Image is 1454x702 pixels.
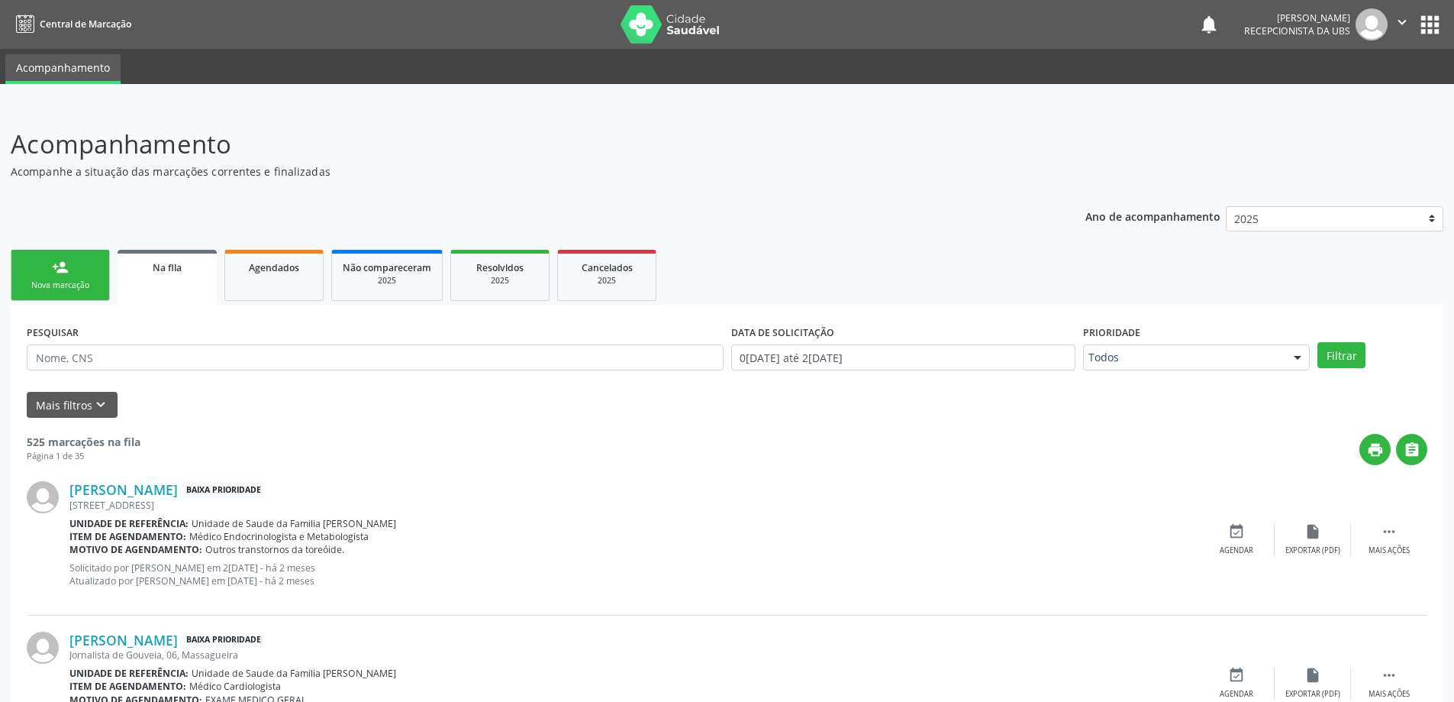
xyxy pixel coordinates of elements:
[1359,434,1391,465] button: print
[11,11,131,37] a: Central de Marcação
[462,275,538,286] div: 2025
[11,163,1014,180] p: Acompanhe a situação das marcações correntes e finalizadas
[1285,689,1340,700] div: Exportar (PDF)
[731,345,1075,370] input: Selecione um intervalo
[69,632,178,649] a: [PERSON_NAME]
[1369,545,1410,556] div: Mais ações
[582,261,633,274] span: Cancelados
[1417,11,1443,38] button: apps
[1304,667,1321,684] i: insert_drive_file
[1244,24,1350,37] span: Recepcionista da UBS
[27,321,79,345] label: PESQUISAR
[69,561,1198,587] p: Solicitado por [PERSON_NAME] em 2[DATE] - há 2 meses Atualizado por [PERSON_NAME] em [DATE] - há ...
[1317,342,1365,368] button: Filtrar
[52,259,69,276] div: person_add
[1083,321,1140,345] label: Prioridade
[69,517,189,530] b: Unidade de referência:
[1369,689,1410,700] div: Mais ações
[1396,434,1427,465] button: 
[27,435,140,449] strong: 525 marcações na fila
[27,450,140,463] div: Página 1 de 35
[27,481,59,513] img: img
[27,392,118,419] button: Mais filtroskeyboard_arrow_down
[1244,11,1350,24] div: [PERSON_NAME]
[92,396,109,413] i: keyboard_arrow_down
[192,667,396,680] span: Unidade de Saude da Familia [PERSON_NAME]
[1285,545,1340,556] div: Exportar (PDF)
[569,275,645,286] div: 2025
[1381,523,1398,540] i: 
[1088,350,1278,365] span: Todos
[69,499,1198,512] div: [STREET_ADDRESS]
[1228,667,1245,684] i: event_available
[183,632,264,649] span: Baixa Prioridade
[343,261,431,274] span: Não compareceram
[69,649,1198,662] div: Jornalista de Gouveia, 06, Massagueira
[69,680,186,693] b: Item de agendamento:
[5,54,121,84] a: Acompanhamento
[192,517,396,530] span: Unidade de Saude da Familia [PERSON_NAME]
[183,482,264,498] span: Baixa Prioridade
[69,543,202,556] b: Motivo de agendamento:
[1404,442,1420,458] i: 
[476,261,524,274] span: Resolvidos
[69,667,189,680] b: Unidade de referência:
[249,261,299,274] span: Agendados
[27,632,59,664] img: img
[1198,14,1220,35] button: notifications
[22,280,98,291] div: Nova marcação
[1367,442,1384,458] i: print
[40,18,131,31] span: Central de Marcação
[1356,8,1388,40] img: img
[1304,523,1321,540] i: insert_drive_file
[205,543,344,556] span: Outros transtornos da toreóide.
[1388,8,1417,40] button: 
[1220,545,1253,556] div: Agendar
[731,321,834,345] label: DATA DE SOLICITAÇÃO
[189,680,281,693] span: Médico Cardiologista
[1085,206,1220,225] p: Ano de acompanhamento
[1381,667,1398,684] i: 
[11,125,1014,163] p: Acompanhamento
[189,530,369,543] span: Médico Endocrinologista e Metabologista
[153,261,182,274] span: Na fila
[27,345,724,370] input: Nome, CNS
[1394,14,1410,31] i: 
[1228,523,1245,540] i: event_available
[1220,689,1253,700] div: Agendar
[343,275,431,286] div: 2025
[69,481,178,498] a: [PERSON_NAME]
[69,530,186,543] b: Item de agendamento:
